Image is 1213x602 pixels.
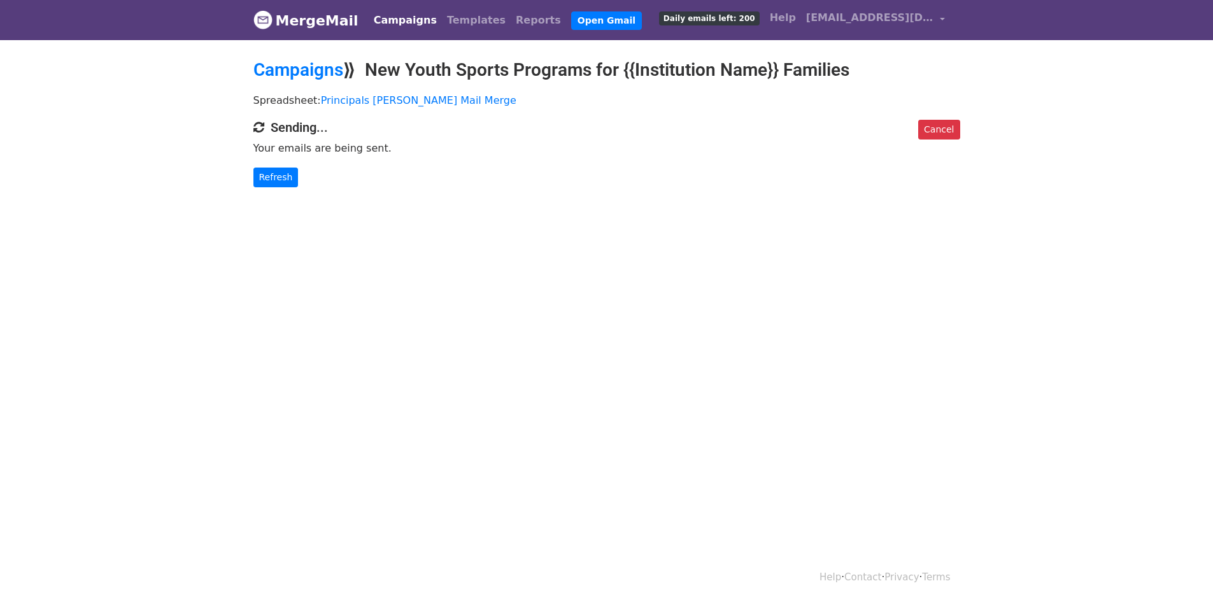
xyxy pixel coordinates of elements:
a: Templates [442,8,511,33]
p: Spreadsheet: [253,94,960,107]
iframe: Chat Widget [1149,541,1213,602]
a: Terms [922,571,950,583]
a: Cancel [918,120,960,140]
a: Help [819,571,841,583]
a: Privacy [884,571,919,583]
h4: Sending... [253,120,960,135]
span: [EMAIL_ADDRESS][DOMAIN_NAME] [806,10,933,25]
a: Campaigns [253,59,343,80]
img: MergeMail logo [253,10,273,29]
a: Reports [511,8,566,33]
a: Open Gmail [571,11,642,30]
a: Principals [PERSON_NAME] Mail Merge [321,94,516,106]
a: Daily emails left: 200 [654,5,765,31]
a: Help [765,5,801,31]
a: Contact [844,571,881,583]
a: MergeMail [253,7,358,34]
a: Campaigns [369,8,442,33]
h2: ⟫ New Youth Sports Programs for {{Institution Name}} Families [253,59,960,81]
a: Refresh [253,168,299,187]
span: Daily emails left: 200 [659,11,760,25]
p: Your emails are being sent. [253,141,960,155]
a: [EMAIL_ADDRESS][DOMAIN_NAME] [801,5,950,35]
